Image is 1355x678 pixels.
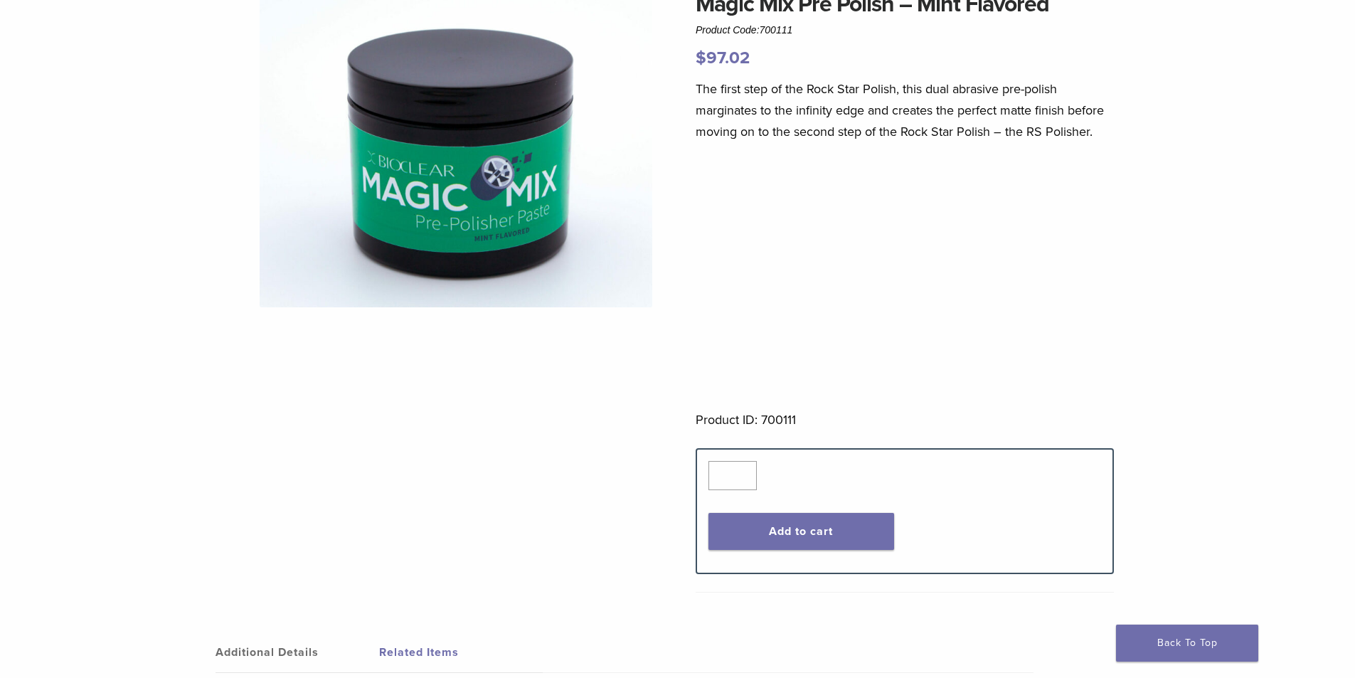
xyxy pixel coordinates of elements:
iframe: YouTube video player [696,160,1094,384]
span: Product Code: [696,24,792,36]
p: The first step of the Rock Star Polish, this dual abrasive pre-polish marginates to the infinity ... [696,78,1114,142]
a: Additional Details [216,632,379,672]
span: $ [696,48,706,68]
span: 700111 [760,24,793,36]
bdi: 97.02 [696,48,750,68]
p: Product ID: 700111 [696,409,1114,430]
a: Related Items [379,632,543,672]
a: Back To Top [1116,625,1258,662]
button: Add to cart [708,513,894,550]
